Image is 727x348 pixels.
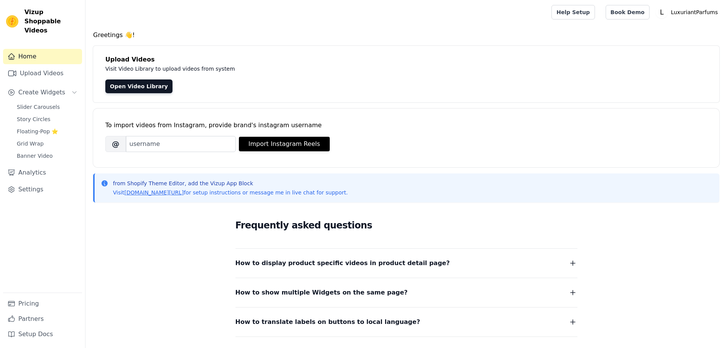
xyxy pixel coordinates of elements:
[606,5,650,19] a: Book Demo
[126,136,236,152] input: username
[105,136,126,152] span: @
[105,121,707,130] div: To import videos from Instagram, provide brand's instagram username
[6,15,18,28] img: Vizup
[3,182,82,197] a: Settings
[235,287,577,298] button: How to show multiple Widgets on the same page?
[239,137,330,151] button: Import Instagram Reels
[235,258,577,269] button: How to display product specific videos in product detail page?
[668,5,721,19] p: LuxuriantParfums
[12,114,82,125] a: Story Circles
[3,311,82,327] a: Partners
[235,317,577,327] button: How to translate labels on buttons to local language?
[24,8,79,35] span: Vizup Shoppable Videos
[124,189,184,196] a: [DOMAIN_NAME][URL]
[3,327,82,342] a: Setup Docs
[105,79,172,93] a: Open Video Library
[12,102,82,112] a: Slider Carousels
[235,218,577,233] h2: Frequently asked questions
[3,165,82,180] a: Analytics
[17,152,53,160] span: Banner Video
[105,64,447,73] p: Visit Video Library to upload videos from system
[105,55,707,64] h4: Upload Videos
[113,189,348,196] p: Visit for setup instructions or message me in live chat for support.
[12,126,82,137] a: Floating-Pop ⭐
[93,31,719,40] h4: Greetings 👋!
[113,180,348,187] p: from Shopify Theme Editor, add the Vizup App Block
[17,103,60,111] span: Slider Carousels
[660,8,664,16] text: L
[17,115,50,123] span: Story Circles
[656,5,721,19] button: L LuxuriantParfums
[18,88,65,97] span: Create Widgets
[235,287,408,298] span: How to show multiple Widgets on the same page?
[12,151,82,161] a: Banner Video
[235,317,420,327] span: How to translate labels on buttons to local language?
[12,138,82,149] a: Grid Wrap
[551,5,595,19] a: Help Setup
[3,296,82,311] a: Pricing
[3,49,82,64] a: Home
[3,85,82,100] button: Create Widgets
[235,258,450,269] span: How to display product specific videos in product detail page?
[3,66,82,81] a: Upload Videos
[17,140,44,147] span: Grid Wrap
[17,128,58,135] span: Floating-Pop ⭐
